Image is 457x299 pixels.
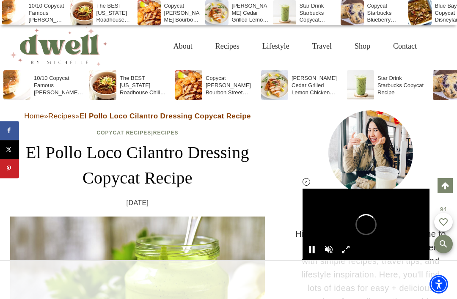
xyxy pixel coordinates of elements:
[127,198,149,208] time: [DATE]
[162,33,428,60] nav: Primary Navigation
[429,275,448,294] div: Accessibility Menu
[74,261,383,299] iframe: Advertisement
[204,33,251,60] a: Recipes
[24,112,251,120] span: » »
[162,33,204,60] a: About
[48,112,75,120] a: Recipes
[251,33,301,60] a: Lifestyle
[80,112,251,120] strong: El Pollo Loco Cilantro Dressing Copycat Recipe
[153,130,179,136] a: Recipes
[24,112,44,120] a: Home
[97,130,151,136] a: Copycat Recipes
[10,27,107,66] img: DWELL by michelle
[97,130,179,136] span: |
[10,140,265,191] h1: El Pollo Loco Cilantro Dressing Copycat Recipe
